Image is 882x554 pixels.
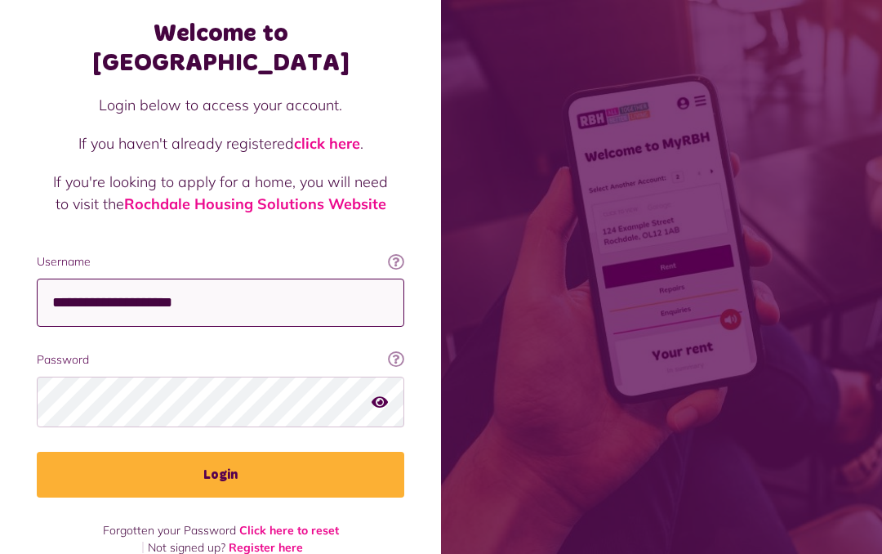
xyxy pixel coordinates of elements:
[37,351,404,369] label: Password
[37,452,404,498] button: Login
[103,523,236,538] span: Forgotten your Password
[53,171,388,215] p: If you're looking to apply for a home, you will need to visit the
[294,134,360,153] a: click here
[124,194,386,213] a: Rochdale Housing Solutions Website
[53,94,388,116] p: Login below to access your account.
[53,132,388,154] p: If you haven't already registered .
[37,253,404,270] label: Username
[239,523,339,538] a: Click here to reset
[37,19,404,78] h1: Welcome to [GEOGRAPHIC_DATA]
